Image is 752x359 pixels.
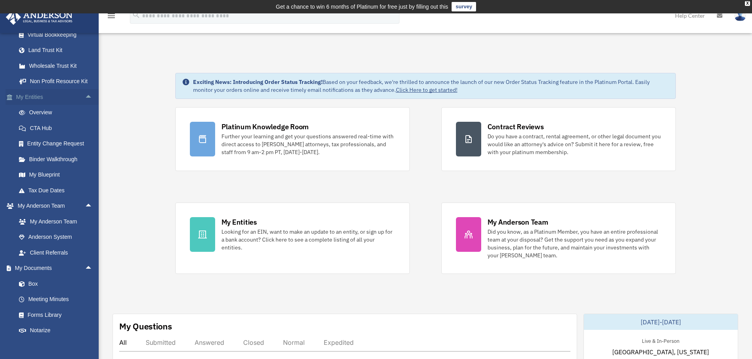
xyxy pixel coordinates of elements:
[11,120,105,136] a: CTA Hub
[11,74,105,89] a: Non Profit Resource Kit
[221,122,309,132] div: Platinum Knowledge Room
[11,136,105,152] a: Entity Change Request
[195,339,224,346] div: Answered
[396,86,458,93] a: Click Here to get started!
[11,151,105,167] a: Binder Walkthrough
[28,76,95,86] div: Non Profit Resource Kit
[28,45,95,55] div: Land Trust Kit
[221,217,257,227] div: My Entities
[488,122,544,132] div: Contract Reviews
[175,203,410,274] a: My Entities Looking for an EIN, want to make an update to an entity, or sign up for a bank accoun...
[11,229,105,245] a: Anderson System
[4,9,75,25] img: Anderson Advisors Platinum Portal
[11,292,105,307] a: Meeting Minutes
[11,167,105,183] a: My Blueprint
[745,1,750,6] div: close
[734,10,746,21] img: User Pic
[11,245,105,260] a: Client Referrals
[85,198,101,214] span: arrow_drop_up
[452,2,476,11] a: survey
[584,314,738,330] div: [DATE]-[DATE]
[636,336,686,344] div: Live & In-Person
[11,43,105,58] a: Land Trust Kit
[221,228,395,251] div: Looking for an EIN, want to make an update to an entity, or sign up for a bank account? Click her...
[11,27,105,43] a: Virtual Bookkeeping
[441,107,676,171] a: Contract Reviews Do you have a contract, rental agreement, or other legal document you would like...
[6,198,105,214] a: My Anderson Teamarrow_drop_up
[221,132,395,156] div: Further your learning and get your questions answered real-time with direct access to [PERSON_NAM...
[11,182,105,198] a: Tax Due Dates
[107,11,116,20] i: menu
[612,347,709,357] span: [GEOGRAPHIC_DATA], [US_STATE]
[441,203,676,274] a: My Anderson Team Did you know, as a Platinum Member, you have an entire professional team at your...
[146,339,176,346] div: Submitted
[488,217,548,227] div: My Anderson Team
[11,214,105,229] a: My Anderson Team
[11,276,105,292] a: Box
[243,339,264,346] div: Closed
[488,228,661,259] div: Did you know, as a Platinum Member, you have an entire professional team at your disposal? Get th...
[132,11,141,19] i: search
[193,78,669,94] div: Based on your feedback, we're thrilled to announce the launch of our new Order Status Tracking fe...
[11,58,105,74] a: Wholesale Trust Kit
[324,339,354,346] div: Expedited
[175,107,410,171] a: Platinum Knowledge Room Further your learning and get your questions answered real-time with dire...
[6,89,105,105] a: My Entitiesarrow_drop_up
[11,307,105,323] a: Forms Library
[488,132,661,156] div: Do you have a contract, rental agreement, or other legal document you would like an attorney's ad...
[119,339,127,346] div: All
[276,2,448,11] div: Get a chance to win 6 months of Platinum for free just by filling out this
[85,260,101,277] span: arrow_drop_up
[283,339,305,346] div: Normal
[193,78,323,86] strong: Exciting News: Introducing Order Status Tracking!
[11,105,105,121] a: Overview
[28,61,95,71] div: Wholesale Trust Kit
[107,14,116,20] a: menu
[119,320,172,332] div: My Questions
[11,323,105,339] a: Notarize
[85,89,101,105] span: arrow_drop_up
[6,260,105,276] a: My Documentsarrow_drop_up
[28,30,95,40] div: Virtual Bookkeeping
